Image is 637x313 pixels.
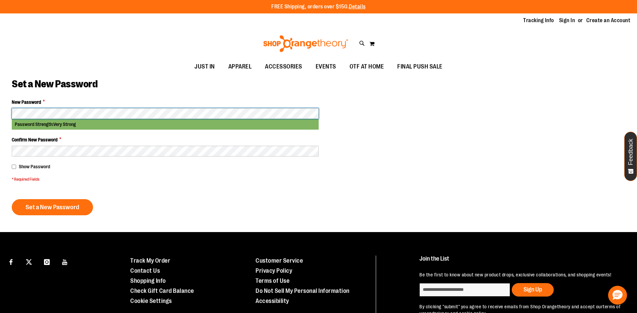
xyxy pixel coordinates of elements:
a: Customer Service [256,257,303,264]
span: * Required Fields [12,177,319,182]
a: JUST IN [188,59,222,75]
a: Accessibility [256,298,289,304]
a: Contact Us [130,267,160,274]
a: Visit our Youtube page [59,256,71,267]
a: Visit our Instagram page [41,256,53,267]
a: FINAL PUSH SALE [391,59,449,75]
a: Tracking Info [523,17,554,24]
button: Sign Up [512,283,554,297]
span: EVENTS [316,59,336,74]
span: Set a New Password [26,204,79,211]
a: APPAREL [222,59,259,75]
span: Set a New Password [12,78,97,90]
span: Feedback [628,139,634,165]
button: Hello, have a question? Let’s chat. [608,286,627,305]
img: Twitter [26,259,32,265]
span: Confirm New Password [12,136,57,143]
span: Show Password [19,164,50,169]
span: Sign Up [524,286,542,293]
div: Password Strength: [12,119,319,130]
p: Be the first to know about new product drops, exclusive collaborations, and shopping events! [419,271,622,278]
h4: Join the List [419,256,622,268]
p: FREE Shipping, orders over $150. [271,3,366,11]
a: Create an Account [586,17,631,24]
span: JUST IN [194,59,215,74]
a: Privacy Policy [256,267,292,274]
a: Sign In [559,17,575,24]
a: Terms of Use [256,277,289,284]
button: Feedback - Show survey [624,132,637,181]
a: Shopping Info [130,277,166,284]
a: Details [349,4,366,10]
input: enter email [419,283,510,297]
a: Cookie Settings [130,298,172,304]
span: FINAL PUSH SALE [397,59,443,74]
button: Set a New Password [12,199,93,215]
a: EVENTS [309,59,343,75]
a: ACCESSORIES [258,59,309,75]
a: Do Not Sell My Personal Information [256,287,350,294]
a: OTF AT HOME [343,59,391,75]
span: APPAREL [228,59,252,74]
span: Very Strong [53,122,76,127]
span: OTF AT HOME [350,59,384,74]
span: ACCESSORIES [265,59,302,74]
span: New Password [12,99,41,105]
img: Shop Orangetheory [262,35,349,52]
a: Check Gift Card Balance [130,287,194,294]
a: Visit our Facebook page [5,256,17,267]
a: Visit our X page [23,256,35,267]
a: Track My Order [130,257,170,264]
